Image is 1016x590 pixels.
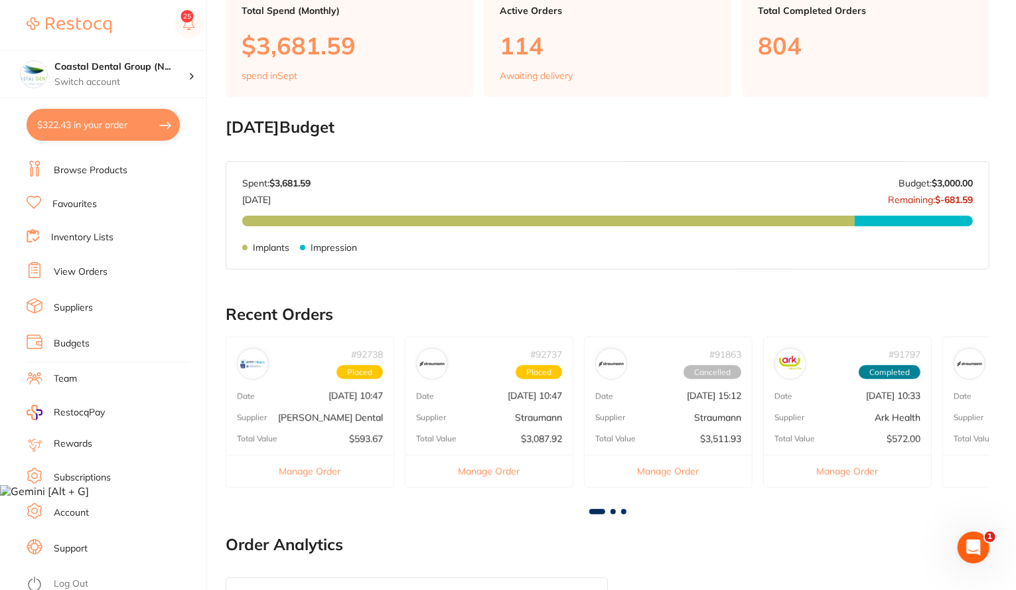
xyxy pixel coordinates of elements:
p: Spent: [242,178,311,188]
p: $3,681.59 [242,32,457,59]
p: Total Spend (Monthly) [242,5,457,16]
p: Date [416,392,434,401]
p: [DATE] 10:47 [328,390,383,401]
a: Restocq Logo [27,10,111,40]
img: Straumann [599,351,624,376]
p: Implants [253,242,289,253]
p: Ark Health [875,412,920,423]
h4: Coastal Dental Group (Newcastle) [54,60,188,74]
p: Date [774,392,792,401]
img: Erskine Dental [240,351,265,376]
strong: $3,000.00 [932,177,973,189]
p: $593.67 [349,433,383,444]
p: Supplier [595,413,625,422]
button: Manage Order [764,455,931,487]
p: # 91797 [889,349,920,360]
p: Date [595,392,613,401]
strong: $3,681.59 [269,177,311,189]
span: Placed [336,365,383,380]
p: Supplier [416,413,446,422]
a: Favourites [52,198,97,211]
p: Supplier [237,413,267,422]
p: Total Value [237,434,277,443]
p: $572.00 [887,433,920,444]
button: Manage Order [405,455,573,487]
p: 804 [758,32,974,59]
span: Completed [859,365,920,380]
p: Straumann [694,412,741,423]
p: Total Value [595,434,636,443]
h2: Order Analytics [226,536,989,554]
p: [DATE] 15:12 [687,390,741,401]
strong: $-681.59 [935,194,973,206]
p: 114 [500,32,715,59]
a: View Orders [54,265,108,279]
p: [DATE] 10:33 [866,390,920,401]
p: [PERSON_NAME] Dental [278,412,383,423]
img: Straumann [957,351,982,376]
a: Rewards [54,437,92,451]
h2: [DATE] Budget [226,118,989,137]
img: Straumann [419,351,445,376]
p: Switch account [54,76,188,89]
img: Restocq Logo [27,17,111,33]
iframe: Intercom live chat [958,532,989,563]
p: # 92737 [530,349,562,360]
h2: Recent Orders [226,305,989,324]
button: Manage Order [585,455,752,487]
a: Support [54,542,88,555]
a: RestocqPay [27,405,105,420]
img: Coastal Dental Group (Newcastle) [21,61,47,88]
p: Date [954,392,972,401]
img: Ark Health [778,351,803,376]
p: Impression [311,242,357,253]
p: Total Value [954,434,994,443]
p: $3,087.92 [521,433,562,444]
button: Manage Order [226,455,394,487]
p: $3,511.93 [700,433,741,444]
span: Placed [516,365,562,380]
span: 1 [985,532,995,542]
p: [DATE] [242,189,311,205]
button: $322.43 in your order [27,109,180,141]
p: Awaiting delivery [500,70,573,81]
img: RestocqPay [27,405,42,420]
p: # 91863 [709,349,741,360]
a: Subscriptions [54,471,111,484]
a: Budgets [54,337,90,350]
p: Total Value [774,434,815,443]
p: spend in Sept [242,70,297,81]
span: Cancelled [684,365,741,380]
a: Team [54,372,77,386]
p: Total Value [416,434,457,443]
p: # 92738 [351,349,383,360]
p: [DATE] 10:47 [508,390,562,401]
p: Supplier [954,413,983,422]
p: Date [237,392,255,401]
a: Browse Products [54,164,127,177]
a: Inventory Lists [51,231,113,244]
p: Budget: [899,178,973,188]
p: Straumann [515,412,562,423]
p: Remaining: [888,189,973,205]
a: Account [54,506,89,520]
p: Supplier [774,413,804,422]
p: Total Completed Orders [758,5,974,16]
span: RestocqPay [54,406,105,419]
p: Active Orders [500,5,715,16]
a: Suppliers [54,301,93,315]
